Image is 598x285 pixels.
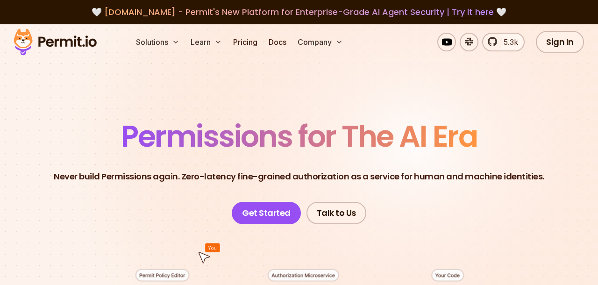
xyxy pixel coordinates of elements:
a: Sign In [536,31,584,53]
span: 5.3k [498,36,518,48]
button: Solutions [132,33,183,51]
a: Talk to Us [306,202,366,224]
a: Get Started [232,202,301,224]
span: [DOMAIN_NAME] - Permit's New Platform for Enterprise-Grade AI Agent Security | [104,6,494,18]
span: Permissions for The AI Era [121,115,477,157]
div: 🤍 🤍 [22,6,576,19]
p: Never build Permissions again. Zero-latency fine-grained authorization as a service for human and... [54,170,544,183]
a: 5.3k [482,33,525,51]
button: Learn [187,33,226,51]
a: Pricing [229,33,261,51]
button: Company [294,33,347,51]
img: Permit logo [9,26,101,58]
a: Try it here [452,6,494,18]
a: Docs [265,33,290,51]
